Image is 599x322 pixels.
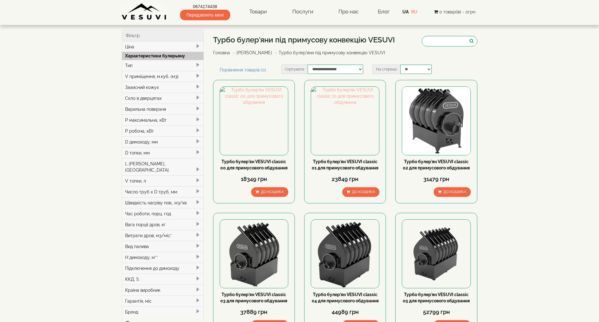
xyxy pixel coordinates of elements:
label: На сторінці: [373,65,400,74]
img: Турбо булер'ян VESUVI classic 03 для примусового обдування [220,220,288,288]
h1: Турбо булер'яни під примусову конвекцію VESUVI [213,36,395,44]
img: Турбо булер'ян VESUVI classic 01 для примусового обдування [311,87,379,155]
button: До кошика [251,187,288,197]
a: Турбо булер'ян VESUVI classic 03 для примусового обдування [220,292,287,303]
img: Турбо булер'ян VESUVI classic 05 для примусового обдування [402,220,470,288]
div: Підключення до димоходу [122,263,203,274]
button: До кошика [434,187,471,197]
label: Сортувати: [281,65,308,74]
a: Головна [213,50,230,55]
span: Передзвоніть мені [180,10,230,20]
div: 52799 грн [402,308,470,316]
div: Число труб x D труб, мм [122,186,203,197]
div: L [PERSON_NAME], [GEOGRAPHIC_DATA] [122,158,203,175]
div: Країна виробник [122,285,203,295]
button: 0 товар(ів) - 0грн [432,8,477,15]
div: Тип [122,60,203,71]
div: Вид палива [122,241,203,252]
a: Турбо булер'ян VESUVI classic 02 для примусового обдування [403,159,470,170]
div: Характеристики булерьяну [122,52,203,60]
li: Турбо булер'яни під примусову конвекцію VESUVI [273,50,385,56]
a: Турбо булер'ян VESUVI classic 04 для примусового обдування [312,292,379,303]
div: 44989 грн [311,308,379,316]
div: H димоходу, м** [122,252,203,263]
a: Порівняння товарів (0) [213,65,273,75]
div: Скло в дверцятах [122,93,203,104]
div: P робоча, кВт [122,125,203,136]
a: Турбо булер'ян VESUVI classic 01 для примусового обдування [312,159,378,170]
div: 18349 грн [220,175,288,183]
a: Турбо булер'ян VESUVI classic 05 для примусового обдування [403,292,470,303]
a: Про нас [332,5,365,19]
div: Ціна [122,41,203,52]
button: До кошика [342,187,379,197]
img: Турбо булер'ян VESUVI classic 02 для примусового обдування [402,87,470,155]
a: Блог [378,8,390,15]
div: Фільтр [122,30,203,41]
span: До кошика [352,190,375,194]
a: Послуги [286,5,319,19]
div: ККД, % [122,274,203,285]
div: Час роботи, порц. год [122,208,203,219]
a: UA [402,9,409,14]
div: V приміщення, м.куб. (м3) [122,71,203,82]
img: Завод VESUVI [122,3,167,20]
div: D димоходу, мм [122,136,203,147]
img: Турбо булер'ян VESUVI classic 04 для примусового обдування [311,220,379,288]
span: 0 товар(ів) - 0грн [439,9,475,14]
div: 23849 грн [311,175,379,183]
a: [PERSON_NAME] [236,50,272,55]
a: RU [411,9,417,14]
div: Бренд [122,306,203,317]
a: Турбо булер'ян VESUVI classic 00 для примусового обдування [220,159,288,170]
div: 31479 грн [402,175,470,183]
div: Захисний кожух [122,82,203,93]
a: 0674174438 [180,3,230,10]
div: Швидкість нагріву пов., м3/хв [122,197,203,208]
span: До кошика [261,190,284,194]
div: Гарантія, міс [122,295,203,306]
div: P максимальна, кВт [122,115,203,125]
div: V топки, л [122,175,203,186]
span: До кошика [443,190,466,194]
div: Витрати дров, м3/міс* [122,230,203,241]
div: 37889 грн [220,308,288,316]
div: Варильна поверхня [122,104,203,115]
img: Турбо булер'ян VESUVI classic 00 для примусового обдування [220,87,288,155]
div: D топки, мм [122,147,203,158]
a: Товари [243,5,273,19]
div: Вага порції дров, кг [122,219,203,230]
